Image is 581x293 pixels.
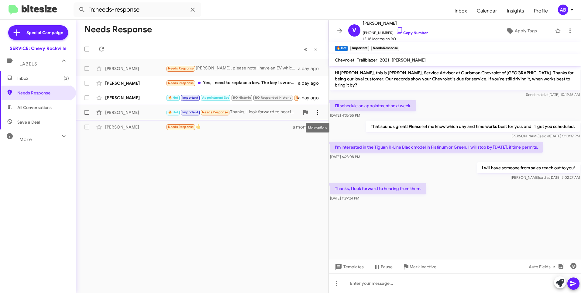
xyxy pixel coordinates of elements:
span: RO Responded Historic [255,96,291,100]
span: 12-18 Months no RO [363,36,428,42]
div: [PERSON_NAME] [105,65,166,72]
div: a day ago [298,80,324,86]
div: a day ago [298,65,324,72]
span: Important [182,96,198,100]
span: [PERSON_NAME] [DATE] 5:10:37 PM [511,134,580,138]
span: Needs Response [168,66,194,70]
button: Apply Tags [490,25,552,36]
div: AB [558,5,568,15]
span: Pause [381,261,393,272]
span: [DATE] 4:36:55 PM [330,113,360,118]
span: » [314,45,318,53]
small: Important [350,46,369,51]
small: 🔥 Hot [335,46,348,51]
span: V [352,26,356,35]
h1: Needs Response [84,25,152,34]
a: Profile [529,2,553,20]
div: Yes, I need to replace a key. The key is working but plastic broken Also I am having the same pro... [166,79,298,86]
a: Inbox [450,2,472,20]
span: [PHONE_NUMBER] [363,27,428,36]
p: That sounds great! Please let me know which day and time works best for you, and I’ll get you sch... [366,121,580,132]
span: Mark Inactive [410,261,436,272]
span: More [19,137,32,142]
p: Thanks, I look forward to hearing from them. [330,183,426,194]
span: 🔥 Hot [168,96,178,100]
span: Needs Response [17,90,69,96]
span: All Conversations [17,104,52,111]
span: 🔥 Hot [168,110,178,114]
nav: Page navigation example [301,43,321,55]
div: [PERSON_NAME] [105,109,166,115]
input: Search [74,2,201,17]
span: [PERSON_NAME] [363,19,428,27]
button: Mark Inactive [397,261,441,272]
div: [PERSON_NAME] [105,95,166,101]
p: Hi [PERSON_NAME], this is [PERSON_NAME], Service Advisor at Ourisman Chevrolet of [GEOGRAPHIC_DAT... [330,67,580,90]
div: a month ago [293,124,324,130]
span: said at [538,92,548,97]
span: Chevrolet [335,57,354,63]
span: Needs Response [168,125,194,129]
button: Auto Fields [524,261,563,272]
small: Needs Response [371,46,399,51]
div: 👍 [166,123,293,130]
a: Copy Number [396,30,428,35]
button: Templates [329,261,369,272]
div: Hi! Yes I also need new tires. How about [DATE]? [166,94,298,101]
span: Needs Response [168,81,194,85]
span: [DATE] 1:29:24 PM [330,196,359,200]
a: Insights [502,2,529,20]
span: 2021 [380,57,389,63]
div: Thanks, I look forward to hearing from them. [166,109,299,116]
span: Special Campaign [26,30,63,36]
span: said at [539,175,550,180]
span: RO Historic [233,96,251,100]
span: [PERSON_NAME] [DATE] 9:02:27 AM [511,175,580,180]
span: Needs Response [296,96,321,100]
span: (3) [64,75,69,81]
div: More options [306,123,329,132]
p: I will have someone from sales reach out to you! [477,162,580,173]
span: « [304,45,307,53]
button: Previous [300,43,311,55]
div: SERVICE: Chevy Rockville [10,45,67,51]
span: Trailblazer [357,57,377,63]
span: [DATE] 6:23:08 PM [330,154,360,159]
div: [PERSON_NAME] [105,124,166,130]
button: Next [311,43,321,55]
p: I'm interested in the Tiguan R-Line Black model in Platinum or Green. I will stop by [DATE], if t... [330,142,543,153]
span: Sender [DATE] 10:19:16 AM [526,92,580,97]
a: Special Campaign [8,25,68,40]
button: AB [553,5,574,15]
span: Labels [19,61,37,67]
p: I'll schedule an appointment next week. [330,100,416,111]
div: a day ago [298,95,324,101]
span: Save a Deal [17,119,40,125]
span: Inbox [17,75,69,81]
span: Auto Fields [529,261,558,272]
span: Appointment Set [202,96,229,100]
span: [PERSON_NAME] [392,57,426,63]
div: [PERSON_NAME], please note I have an EV which only comes in every 7,500 miles for service. I was ... [166,65,298,72]
span: Apply Tags [515,25,537,36]
span: Templates [334,261,364,272]
button: Pause [369,261,397,272]
span: Important [182,110,198,114]
a: Calendar [472,2,502,20]
div: [PERSON_NAME] [105,80,166,86]
span: said at [540,134,550,138]
span: Needs Response [202,110,228,114]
